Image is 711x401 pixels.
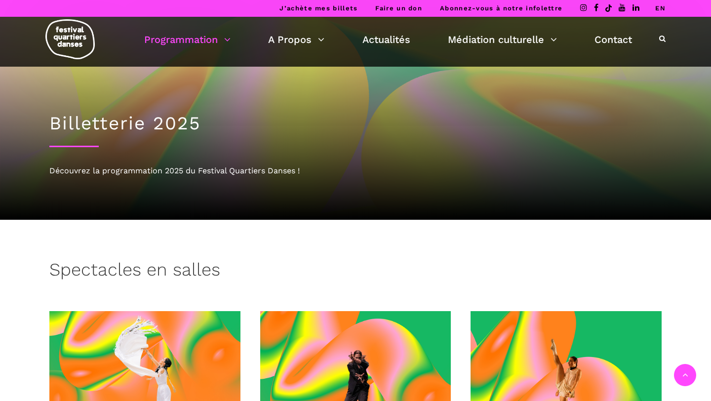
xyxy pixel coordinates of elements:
a: Programmation [144,31,231,48]
a: Faire un don [375,4,422,12]
div: Découvrez la programmation 2025 du Festival Quartiers Danses ! [49,164,662,177]
a: EN [655,4,666,12]
img: logo-fqd-med [45,19,95,59]
a: A Propos [268,31,324,48]
a: Abonnez-vous à notre infolettre [440,4,562,12]
h3: Spectacles en salles [49,259,220,284]
h1: Billetterie 2025 [49,113,662,134]
a: Contact [594,31,632,48]
a: J’achète mes billets [279,4,357,12]
a: Actualités [362,31,410,48]
a: Médiation culturelle [448,31,557,48]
